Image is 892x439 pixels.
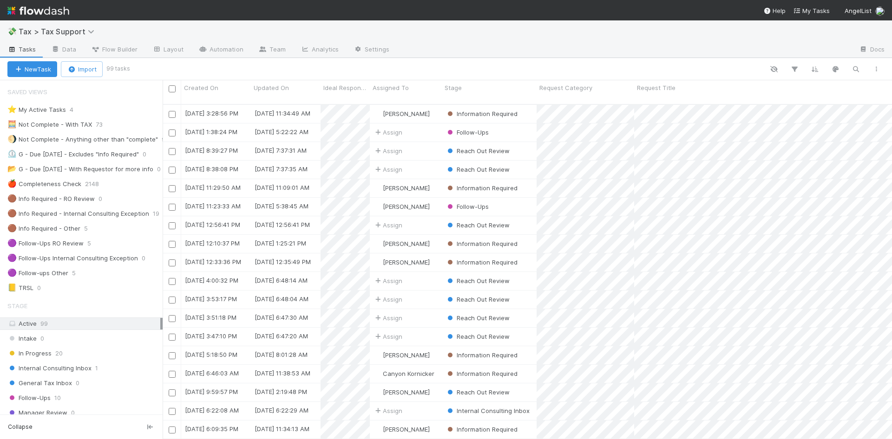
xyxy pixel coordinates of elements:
div: [PERSON_NAME] [374,202,430,211]
div: Follow-Ups Internal Consulting Exception [7,252,138,264]
span: Reach Out Review [446,333,510,340]
div: Information Required [446,258,518,267]
span: 99 [162,134,178,145]
span: Assigned To [373,83,409,92]
span: Assign [374,146,402,155]
span: Request Category [539,83,592,92]
span: Manager Review [7,407,67,419]
div: Information Required [446,425,518,434]
div: [DATE] 9:59:57 PM [185,387,238,396]
div: [DATE] 11:23:33 AM [185,201,241,211]
div: Information Required [446,183,518,193]
small: 99 tasks [106,65,130,73]
div: [DATE] 7:37:31 AM [255,146,307,155]
div: [DATE] 8:38:08 PM [185,164,238,174]
span: 0 [143,148,156,160]
div: Follow-Ups [446,128,489,137]
input: Toggle Row Selected [169,278,176,285]
div: [DATE] 12:33:36 PM [185,257,241,266]
input: Toggle Row Selected [169,222,176,229]
span: Assign [374,165,402,174]
div: [DATE] 6:09:35 PM [185,424,238,433]
img: avatar_d055a153-5d46-4590-b65c-6ad68ba65107.png [374,351,381,359]
img: avatar_5efa0666-8651-45e1-ad93-d350fecd9671.png [374,426,381,433]
img: avatar_cc3a00d7-dd5c-4a2f-8d58-dd6545b20c0d.png [875,6,885,16]
div: [PERSON_NAME] [374,109,430,118]
div: [DATE] 12:56:41 PM [255,220,310,229]
span: ⏲️ [7,150,17,158]
span: Assign [374,313,402,323]
span: Tasks [7,45,36,54]
img: avatar_f2899df2-d2b9-483b-a052-ca3b1db2e5e2.png [374,184,381,192]
span: 0 [76,377,79,389]
input: Toggle Row Selected [169,352,176,359]
input: Toggle Row Selected [169,129,176,136]
span: 2148 [85,178,108,190]
span: Request Title [637,83,676,92]
a: Settings [346,43,397,58]
img: avatar_7ba8ec58-bd0f-432b-b5d2-ae377bfaef52.png [374,240,381,247]
div: [DATE] 5:18:50 PM [185,350,237,359]
div: Assign [374,295,402,304]
span: 🟣 [7,239,17,247]
div: [DATE] 12:10:37 PM [185,239,240,248]
div: [DATE] 4:00:32 PM [185,276,238,285]
img: avatar_cfa6ccaa-c7d9-46b3-b608-2ec56ecf97ad.png [374,203,381,210]
span: 🌖 [7,135,17,143]
img: avatar_d45d11ee-0024-4901-936f-9df0a9cc3b4e.png [374,388,381,396]
div: Internal Consulting Inbox [446,406,530,415]
span: AngelList [845,7,872,14]
input: Toggle Row Selected [169,426,176,433]
span: Canyon Kornicker [383,370,434,377]
span: Assign [374,332,402,341]
span: 10 [54,392,61,404]
span: 5 [87,238,100,249]
input: Toggle Row Selected [169,241,176,248]
div: Assign [374,128,402,137]
a: My Tasks [793,6,830,15]
img: avatar_7ba8ec58-bd0f-432b-b5d2-ae377bfaef52.png [374,110,381,117]
span: 0 [98,193,111,205]
img: avatar_c597f508-4d28-4c7c-92e0-bd2d0d338f8e.png [374,258,381,266]
span: Stage [445,83,462,92]
div: [DATE] 12:56:41 PM [185,220,240,229]
div: Follow-Ups [446,202,489,211]
input: Toggle Row Selected [169,185,176,192]
span: 📒 [7,284,17,291]
div: [DATE] 8:39:27 PM [185,146,238,155]
span: 4 [70,104,83,116]
span: Collapse [8,423,33,431]
div: Information Required [446,350,518,360]
div: Completeness Check [7,178,81,190]
span: 1 [95,362,98,374]
div: [DATE] 1:25:21 PM [255,239,306,248]
span: Information Required [446,426,518,433]
div: Information Required [446,109,518,118]
div: Reach Out Review [446,220,510,230]
span: Internal Consulting Inbox [446,407,530,414]
div: G - Due [DATE] - Excludes "Info Required" [7,148,139,160]
span: Follow-Ups [446,129,489,136]
input: Toggle Row Selected [169,408,176,415]
span: 20 [55,348,63,359]
span: [PERSON_NAME] [383,351,430,359]
span: Ideal Response Date [323,83,367,92]
span: 99 [40,320,48,327]
span: 🟤 [7,224,17,232]
input: Toggle Row Selected [169,167,176,174]
div: Reach Out Review [446,332,510,341]
div: [DATE] 8:01:28 AM [255,350,308,359]
div: Info Required - Other [7,223,80,234]
span: Information Required [446,370,518,377]
a: Flow Builder [84,43,145,58]
span: Intake [7,333,37,344]
div: [DATE] 6:47:30 AM [255,313,308,322]
div: Reach Out Review [446,276,510,285]
input: Toggle Row Selected [169,111,176,118]
div: [DATE] 6:48:04 AM [255,294,308,303]
input: Toggle Row Selected [169,297,176,303]
span: Information Required [446,110,518,117]
input: Toggle Row Selected [169,315,176,322]
div: [PERSON_NAME] [374,387,430,397]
